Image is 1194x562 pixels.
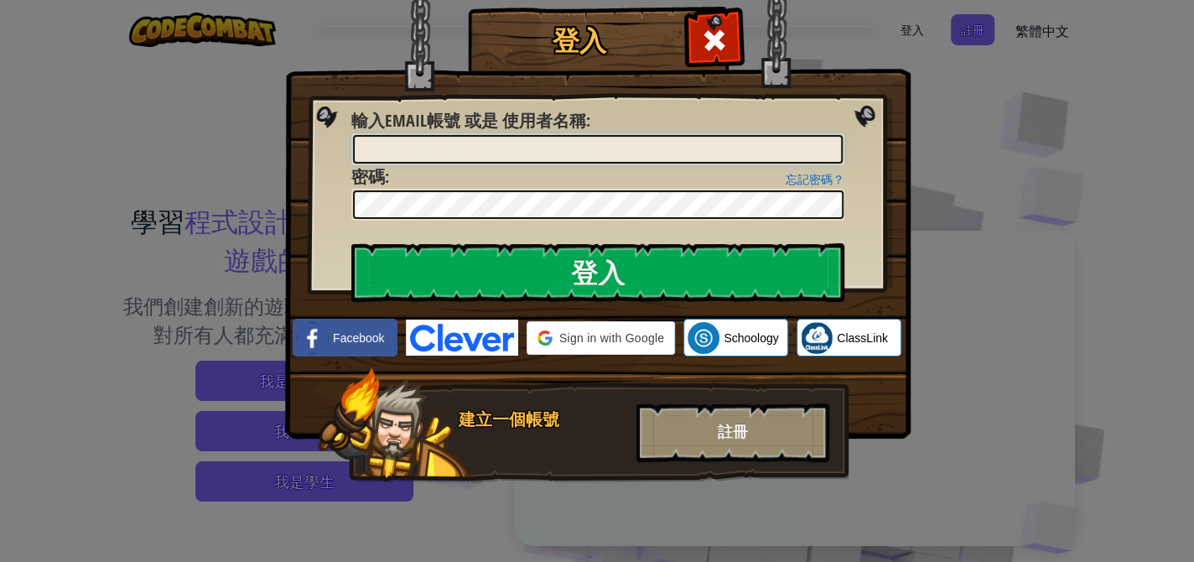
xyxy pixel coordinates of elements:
img: facebook_small.png [297,322,329,354]
a: 忘記密碼？ [786,173,844,186]
span: Schoology [724,330,778,346]
span: Facebook [333,330,384,346]
span: Sign in with Google [559,330,664,346]
span: 輸入Email帳號 或是 使用者名稱 [351,109,586,132]
label: : [351,109,590,133]
img: classlink-logo-small.png [801,322,833,354]
div: 建立一個帳號 [459,408,626,432]
label: : [351,165,389,190]
img: schoology.png [688,322,719,354]
div: 註冊 [636,403,829,462]
span: ClassLink [837,330,888,346]
span: 密碼 [351,165,385,188]
img: clever-logo-blue.png [406,320,518,356]
h1: 登入 [472,26,686,55]
input: 登入 [351,243,844,302]
div: Sign in with Google [527,321,675,355]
